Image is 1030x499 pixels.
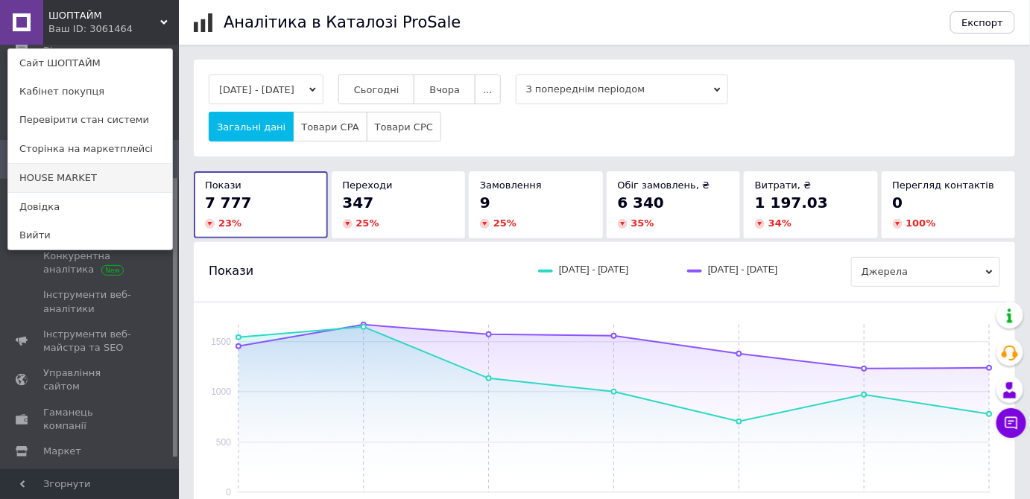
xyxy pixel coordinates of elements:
[768,217,792,229] span: 34 %
[8,164,172,192] a: HOUSE MARKET
[209,112,294,142] button: Загальні дані
[224,13,461,31] h1: Аналітика в Каталозі ProSale
[429,84,460,95] span: Вчора
[414,74,475,104] button: Вчора
[209,74,323,104] button: [DATE] - [DATE]
[211,337,231,347] text: 1500
[893,194,903,212] span: 0
[475,74,500,104] button: ...
[43,249,138,276] span: Конкурентна аналітика
[8,221,172,249] a: Вийти
[631,217,654,229] span: 35 %
[343,194,374,212] span: 347
[8,77,172,106] a: Кабінет покупця
[217,121,285,133] span: Загальні дані
[962,17,1004,28] span: Експорт
[618,179,710,191] span: Обіг замовлень, ₴
[48,22,111,36] div: Ваш ID: 3061464
[211,387,231,397] text: 1000
[480,179,542,191] span: Замовлення
[43,406,138,433] span: Гаманець компанії
[293,112,367,142] button: Товари CPA
[851,257,1000,287] span: Джерела
[226,487,231,498] text: 0
[367,112,441,142] button: Товари CPC
[43,328,138,355] span: Інструменти веб-майстра та SEO
[8,135,172,163] a: Сторінка на маркетплейсі
[755,194,828,212] span: 1 197.03
[8,193,172,221] a: Довідка
[43,366,138,393] span: Управління сайтом
[301,121,358,133] span: Товари CPA
[356,217,379,229] span: 25 %
[205,179,241,191] span: Покази
[8,106,172,134] a: Перевірити стан системи
[480,194,490,212] span: 9
[996,408,1026,438] button: Чат з покупцем
[8,49,172,77] a: Сайт ШОПТАЙМ
[218,217,241,229] span: 23 %
[338,74,415,104] button: Сьогодні
[343,179,393,191] span: Переходи
[209,263,253,279] span: Покази
[755,179,812,191] span: Витрати, ₴
[493,217,516,229] span: 25 %
[618,194,665,212] span: 6 340
[43,288,138,315] span: Інструменти веб-аналітики
[950,11,1016,34] button: Експорт
[906,217,936,229] span: 100 %
[48,9,160,22] span: ШОПТАЙМ
[205,194,252,212] span: 7 777
[354,84,399,95] span: Сьогодні
[375,121,433,133] span: Товари CPC
[516,74,728,104] span: З попереднім періодом
[216,437,231,448] text: 500
[43,445,81,458] span: Маркет
[483,84,492,95] span: ...
[893,179,995,191] span: Перегляд контактів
